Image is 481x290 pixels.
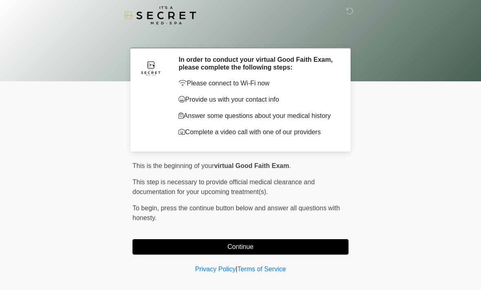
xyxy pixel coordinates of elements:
p: Answer some questions about your medical history [179,111,336,121]
span: This is the beginning of your [132,162,214,169]
a: Terms of Service [237,266,286,273]
span: press the continue button below and answer all questions with honesty. [132,205,340,221]
button: Continue [132,239,349,255]
h1: ‎ ‎ [126,29,355,44]
img: Agent Avatar [139,56,163,80]
span: To begin, [132,205,161,212]
span: . [289,162,291,169]
h2: In order to conduct your virtual Good Faith Exam, please complete the following steps: [179,56,336,71]
p: Please connect to Wi-Fi now [179,78,336,88]
span: This step is necessary to provide official medical clearance and documentation for your upcoming ... [132,179,315,195]
a: Privacy Policy [195,266,236,273]
img: It's A Secret Med Spa Logo [124,6,196,24]
p: Provide us with your contact info [179,95,336,105]
a: | [236,266,237,273]
p: Complete a video call with one of our providers [179,127,336,137]
strong: virtual Good Faith Exam [214,162,289,169]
